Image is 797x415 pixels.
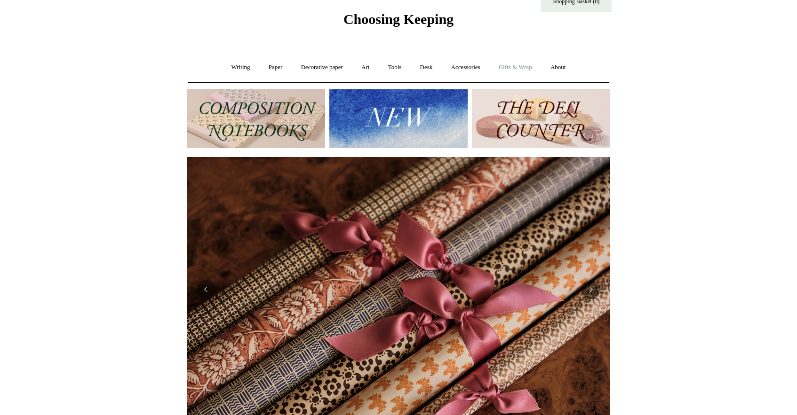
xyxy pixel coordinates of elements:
[380,55,410,80] a: Tools
[353,55,378,80] a: Art
[293,55,351,80] a: Decorative paper
[472,89,610,148] img: The Deli Counter
[197,280,215,299] button: Previous
[260,55,291,80] a: Paper
[582,280,600,299] button: Next
[412,55,441,80] a: Desk
[223,55,259,80] a: Writing
[542,55,574,80] a: About
[443,55,489,80] a: Accessories
[343,19,454,25] a: Choosing Keeping
[490,55,541,80] a: Gifts & Wrap
[187,89,325,148] img: 202302 Composition ledgers.jpg__PID:69722ee6-fa44-49dd-a067-31375e5d54ec
[329,89,467,148] img: New.jpg__PID:f73bdf93-380a-4a35-bcfe-7823039498e1
[343,11,454,27] span: Choosing Keeping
